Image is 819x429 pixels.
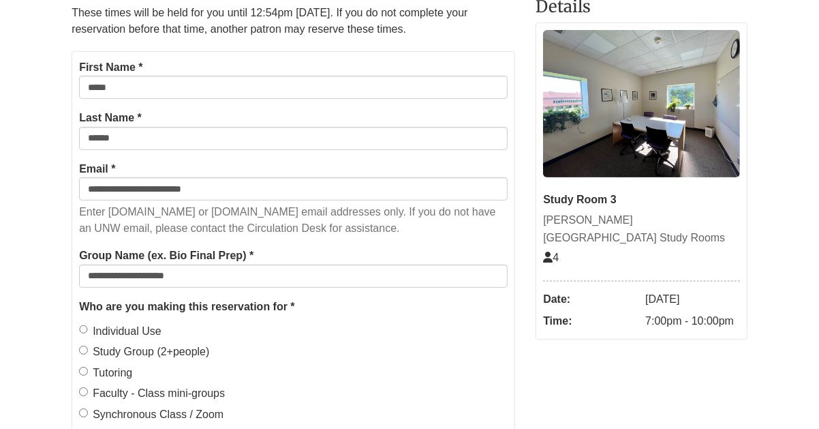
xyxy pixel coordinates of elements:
[72,5,515,38] p: These times will be held for you until 12:54pm [DATE]. If you do not complete your reservation be...
[79,204,508,237] p: Enter [DOMAIN_NAME] or [DOMAIN_NAME] email addresses only. If you do not have an UNW email, pleas...
[79,247,253,265] label: Group Name (ex. Bio Final Prep) *
[645,310,740,332] dd: 7:00pm - 10:00pm
[79,325,88,334] input: Individual Use
[79,385,225,402] label: Faculty - Class mini-groups
[543,211,740,246] div: [PERSON_NAME][GEOGRAPHIC_DATA] Study Rooms
[543,30,740,177] img: Study Room 3
[543,252,559,263] span: The capacity of this space
[79,298,508,316] legend: Who are you making this reservation for *
[79,409,88,417] input: Synchronous Class / Zoom
[79,406,223,424] label: Synchronous Class / Zoom
[79,109,142,127] label: Last Name *
[79,367,88,376] input: Tutoring
[79,364,132,382] label: Tutoring
[645,289,740,310] dd: [DATE]
[543,191,740,209] div: Study Room 3
[79,160,115,178] label: Email *
[79,346,88,355] input: Study Group (2+people)
[79,59,142,76] label: First Name *
[79,343,209,361] label: Study Group (2+people)
[543,289,638,310] dt: Date:
[79,323,161,340] label: Individual Use
[543,310,638,332] dt: Time:
[79,387,88,396] input: Faculty - Class mini-groups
